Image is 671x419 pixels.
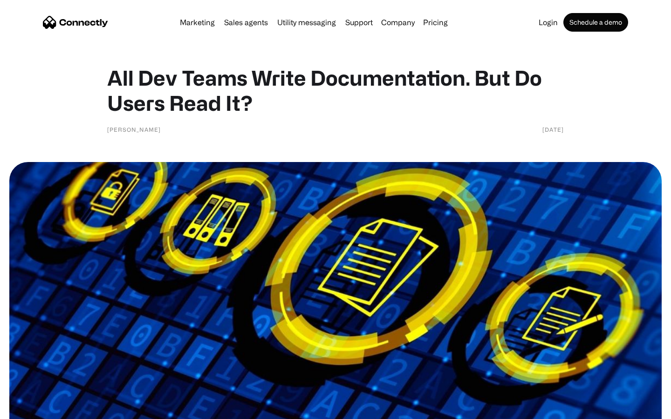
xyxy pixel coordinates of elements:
[563,13,628,32] a: Schedule a demo
[9,403,56,416] aside: Language selected: English
[381,16,415,29] div: Company
[542,125,564,134] div: [DATE]
[220,19,272,26] a: Sales agents
[107,125,161,134] div: [PERSON_NAME]
[107,65,564,115] h1: All Dev Teams Write Documentation. But Do Users Read It?
[176,19,219,26] a: Marketing
[535,19,561,26] a: Login
[342,19,377,26] a: Support
[43,15,108,29] a: home
[19,403,56,416] ul: Language list
[378,16,418,29] div: Company
[274,19,340,26] a: Utility messaging
[419,19,452,26] a: Pricing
